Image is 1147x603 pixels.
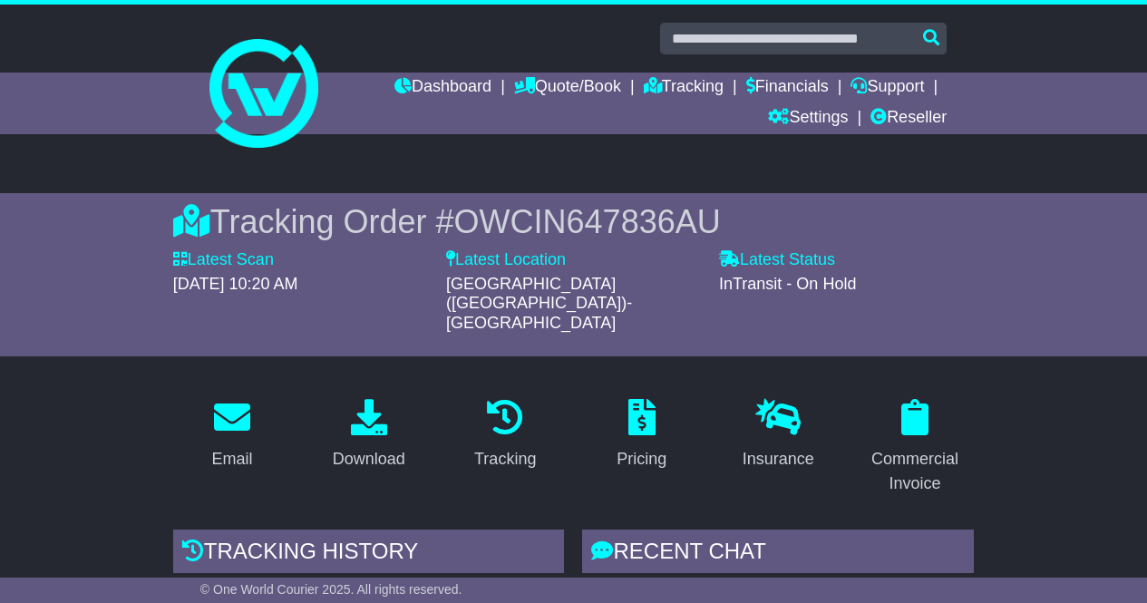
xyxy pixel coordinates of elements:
a: Commercial Invoice [856,393,975,502]
a: Support [851,73,924,103]
a: Dashboard [394,73,491,103]
div: Tracking Order # [173,202,974,241]
div: Email [212,447,253,472]
span: [DATE] 10:20 AM [173,275,298,293]
span: OWCIN647836AU [454,203,721,240]
label: Latest Scan [173,250,274,270]
div: RECENT CHAT [582,530,974,579]
a: Tracking [462,393,548,478]
a: Download [321,393,417,478]
div: Insurance [743,447,814,472]
a: Financials [746,73,829,103]
span: [GEOGRAPHIC_DATA] ([GEOGRAPHIC_DATA])-[GEOGRAPHIC_DATA] [446,275,632,332]
label: Latest Status [719,250,835,270]
a: Insurance [731,393,826,478]
div: Tracking [474,447,536,472]
div: Pricing [617,447,666,472]
span: © One World Courier 2025. All rights reserved. [200,582,462,597]
a: Reseller [870,103,947,134]
a: Quote/Book [514,73,621,103]
a: Settings [768,103,848,134]
div: Download [333,447,405,472]
div: Commercial Invoice [868,447,963,496]
span: InTransit - On Hold [719,275,856,293]
label: Latest Location [446,250,566,270]
a: Pricing [605,393,678,478]
a: Tracking [644,73,724,103]
div: Tracking history [173,530,565,579]
a: Email [200,393,265,478]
